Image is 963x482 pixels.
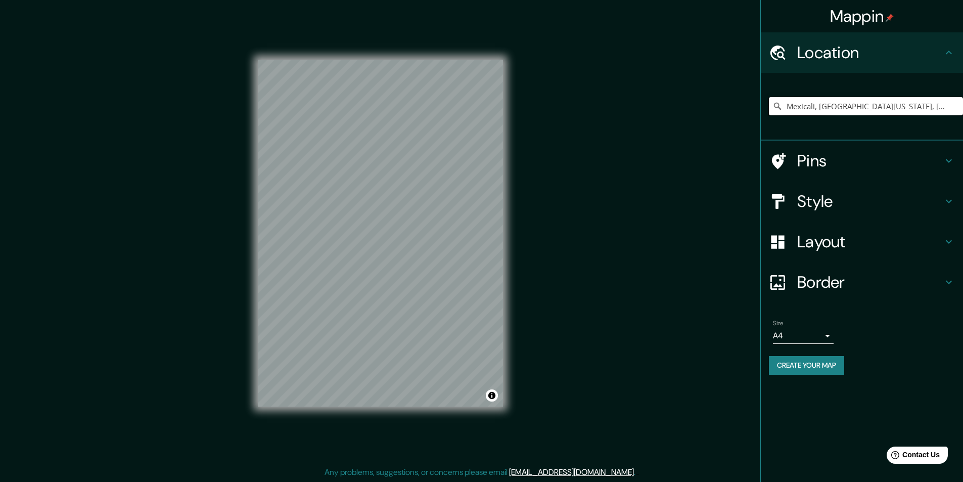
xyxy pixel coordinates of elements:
button: Create your map [769,356,844,375]
p: Any problems, suggestions, or concerns please email . [325,466,635,478]
h4: Location [797,42,943,63]
div: Style [761,181,963,222]
h4: Border [797,272,943,292]
div: Border [761,262,963,302]
div: A4 [773,328,834,344]
a: [EMAIL_ADDRESS][DOMAIN_NAME] [509,467,634,477]
canvas: Map [258,60,503,407]
div: . [637,466,639,478]
img: pin-icon.png [886,14,894,22]
h4: Mappin [830,6,894,26]
h4: Pins [797,151,943,171]
input: Pick your city or area [769,97,963,115]
h4: Layout [797,232,943,252]
div: . [635,466,637,478]
div: Layout [761,222,963,262]
h4: Style [797,191,943,211]
div: Location [761,32,963,73]
button: Toggle attribution [486,389,498,402]
iframe: Help widget launcher [873,443,952,471]
div: Pins [761,141,963,181]
label: Size [773,319,784,328]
